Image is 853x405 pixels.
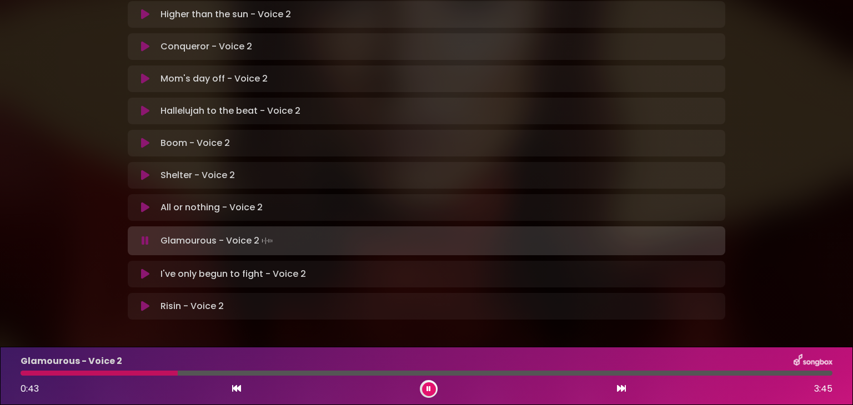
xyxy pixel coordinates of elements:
[160,8,291,21] p: Higher than the sun - Voice 2
[21,355,122,368] p: Glamourous - Voice 2
[160,201,263,214] p: All or nothing - Voice 2
[794,354,832,368] img: songbox-logo-white.png
[160,104,300,118] p: Hallelujah to the beat - Voice 2
[259,233,275,249] img: waveform4.gif
[160,267,306,281] p: I've only begun to fight - Voice 2
[160,40,252,53] p: Conqueror - Voice 2
[160,300,224,313] p: Risin - Voice 2
[160,169,235,182] p: Shelter - Voice 2
[160,72,268,85] p: Mom's day off - Voice 2
[160,233,275,249] p: Glamourous - Voice 2
[160,136,230,150] p: Boom - Voice 2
